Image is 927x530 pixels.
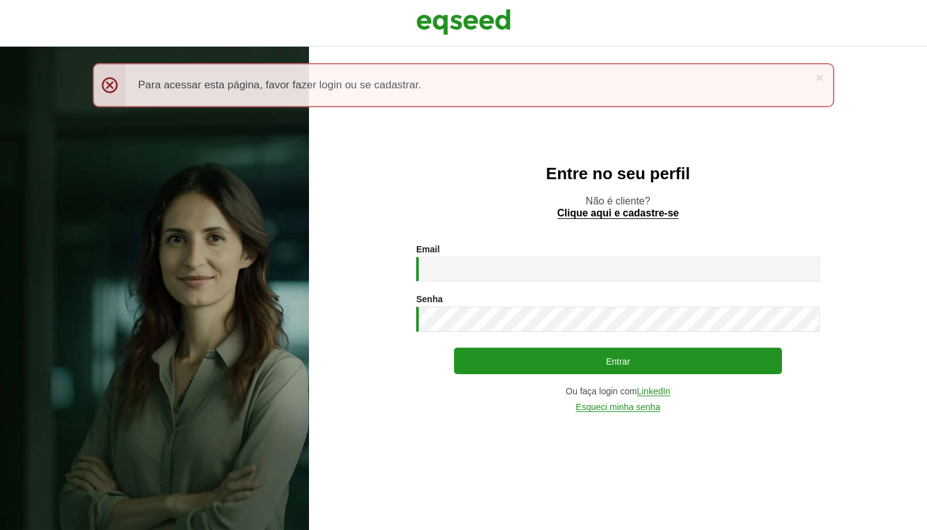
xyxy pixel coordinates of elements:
[637,387,670,396] a: LinkedIn
[416,6,511,38] img: EqSeed Logo
[416,387,820,396] div: Ou faça login com
[334,165,902,183] h2: Entre no seu perfil
[416,295,443,303] label: Senha
[93,63,834,107] div: Para acessar esta página, favor fazer login ou se cadastrar.
[454,348,782,374] button: Entrar
[557,208,679,219] a: Clique aqui e cadastre-se
[816,71,824,84] a: ×
[576,403,660,412] a: Esqueci minha senha
[334,195,902,219] p: Não é cliente?
[416,245,440,254] label: Email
